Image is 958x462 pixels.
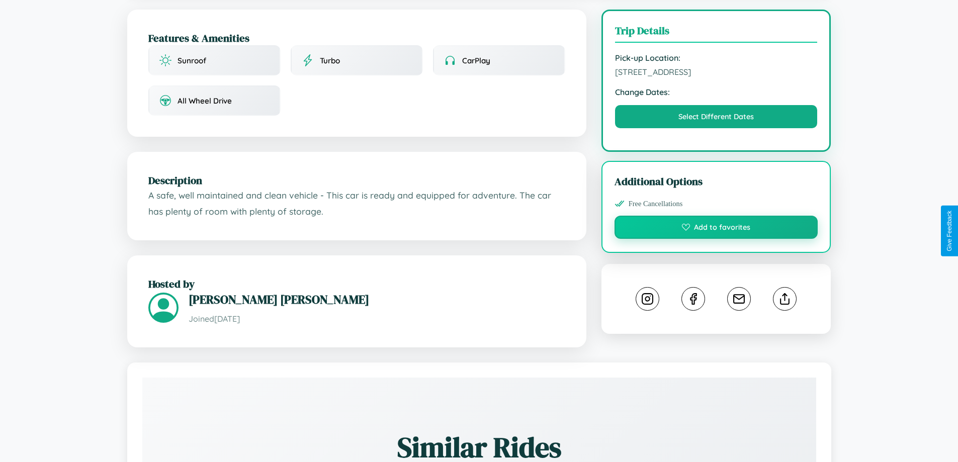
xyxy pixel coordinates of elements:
[615,67,818,77] span: [STREET_ADDRESS]
[320,56,340,65] span: Turbo
[178,56,206,65] span: Sunroof
[189,291,565,308] h3: [PERSON_NAME] [PERSON_NAME]
[615,105,818,128] button: Select Different Dates
[148,31,565,45] h2: Features & Amenities
[148,188,565,219] p: A safe, well maintained and clean vehicle - This car is ready and equipped for adventure. The car...
[629,200,683,208] span: Free Cancellations
[615,53,818,63] strong: Pick-up Location:
[946,211,953,251] div: Give Feedback
[615,23,818,43] h3: Trip Details
[189,312,565,326] p: Joined [DATE]
[178,96,232,106] span: All Wheel Drive
[615,87,818,97] strong: Change Dates:
[148,173,565,188] h2: Description
[148,276,565,291] h2: Hosted by
[462,56,490,65] span: CarPlay
[615,174,818,189] h3: Additional Options
[615,216,818,239] button: Add to favorites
